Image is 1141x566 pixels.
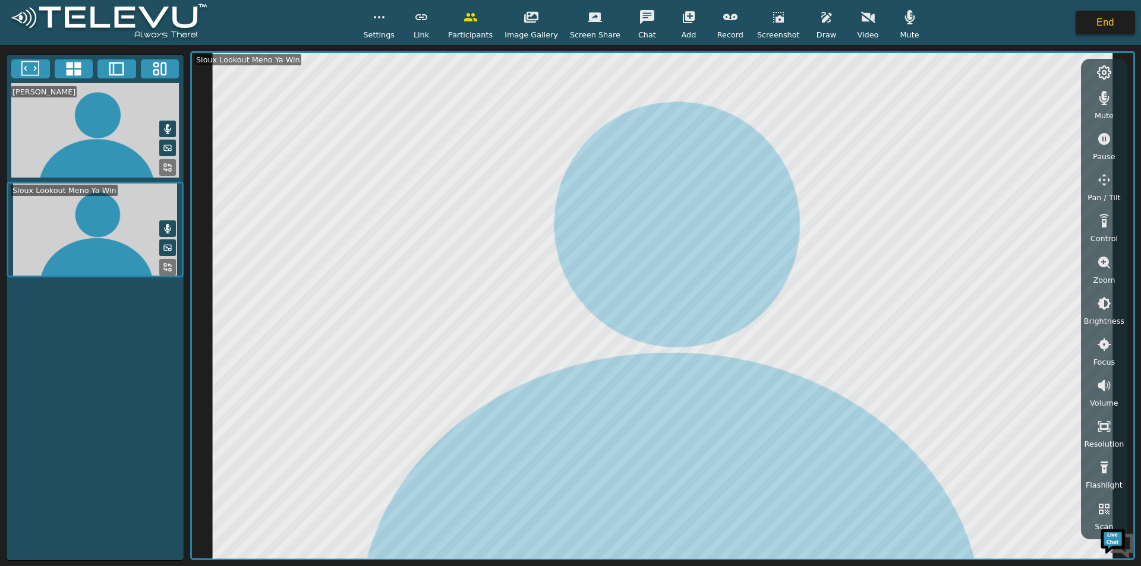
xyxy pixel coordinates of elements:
[62,62,200,78] div: Chat with us now
[858,29,879,40] span: Video
[159,220,176,237] button: Mute
[11,59,50,78] button: Fullscreen
[448,29,493,40] span: Participants
[1088,192,1120,203] span: Pan / Tilt
[363,29,395,40] span: Settings
[97,59,136,78] button: Two Window Medium
[505,29,558,40] span: Image Gallery
[1099,524,1135,560] img: Chat Widget
[1090,233,1118,244] span: Control
[6,1,212,45] img: logoWhite.png
[900,29,919,40] span: Mute
[159,140,176,156] button: Picture in Picture
[159,239,176,256] button: Picture in Picture
[757,29,800,40] span: Screenshot
[20,55,50,85] img: d_736959983_company_1615157101543_736959983
[6,324,226,366] textarea: Type your message and hit 'Enter'
[717,29,743,40] span: Record
[141,59,179,78] button: Three Window Medium
[682,29,696,40] span: Add
[11,86,77,97] div: [PERSON_NAME]
[69,150,164,270] span: We're online!
[159,121,176,137] button: Mute
[1084,438,1124,450] span: Resolution
[159,159,176,176] button: Replace Feed
[55,59,93,78] button: 4x4
[195,6,223,34] div: Minimize live chat window
[414,29,429,40] span: Link
[1093,151,1115,162] span: Pause
[817,29,836,40] span: Draw
[1086,479,1123,491] span: Flashlight
[1090,397,1118,409] span: Volume
[1095,521,1113,532] span: Scan
[1095,110,1114,121] span: Mute
[11,185,118,196] div: Sioux Lookout Meno Ya Win
[638,29,656,40] span: Chat
[159,259,176,276] button: Replace Feed
[1093,356,1115,368] span: Focus
[1076,11,1135,34] button: End
[195,54,301,65] div: Sioux Lookout Meno Ya Win
[1084,315,1124,327] span: Brightness
[1093,274,1115,286] span: Zoom
[570,29,620,40] span: Screen Share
